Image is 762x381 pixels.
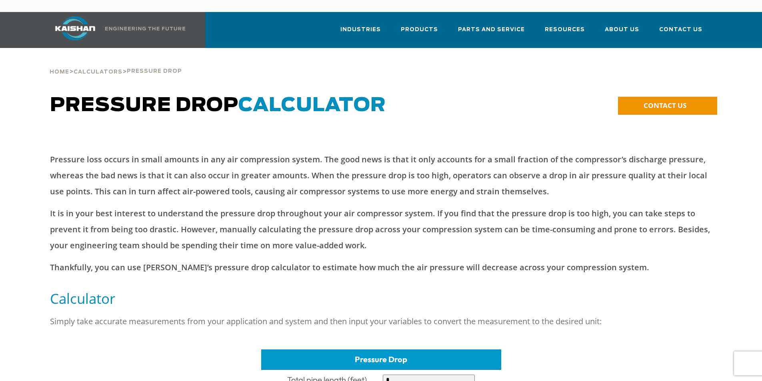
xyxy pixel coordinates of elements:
span: Pressure Drop [127,69,182,74]
p: Pressure loss occurs in small amounts in any air compression system. The good news is that it onl... [50,152,712,199]
span: Resources [545,25,585,34]
img: Engineering the future [105,27,185,30]
img: kaishan logo [45,16,105,40]
span: CONTACT US [644,101,686,110]
span: About Us [605,25,639,34]
a: About Us [605,19,639,46]
p: Thankfully, you can use [PERSON_NAME]’s pressure drop calculator to estimate how much the air pre... [50,259,712,275]
p: Simply take accurate measurements from your application and system and then input your variables ... [50,313,712,329]
a: Parts and Service [458,19,525,46]
a: Resources [545,19,585,46]
span: Industries [340,25,381,34]
span: Pressure Drop [355,354,407,364]
span: Pressure Drop [50,96,386,115]
a: Kaishan USA [45,12,187,48]
p: It is in your best interest to understand the pressure drop throughout your air compressor system... [50,205,712,253]
a: Home [50,68,69,75]
a: Calculators [74,68,122,75]
a: Contact Us [659,19,702,46]
span: Home [50,70,69,75]
a: Products [401,19,438,46]
span: Parts and Service [458,25,525,34]
span: Calculators [74,70,122,75]
a: Industries [340,19,381,46]
a: CONTACT US [618,97,717,115]
span: CALCULATOR [238,96,386,115]
span: Contact Us [659,25,702,34]
span: Products [401,25,438,34]
h5: Calculator [50,289,712,307]
div: > > [50,48,182,78]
